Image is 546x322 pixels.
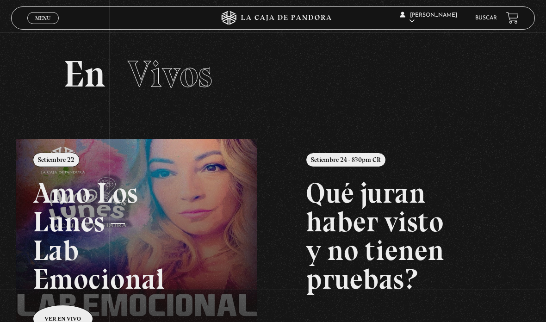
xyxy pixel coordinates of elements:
span: [PERSON_NAME] [400,12,457,24]
a: Buscar [475,15,497,21]
span: Vivos [128,52,212,96]
h2: En [63,56,483,93]
a: View your shopping cart [506,12,519,24]
span: Menu [35,15,50,21]
span: Cerrar [32,23,54,30]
